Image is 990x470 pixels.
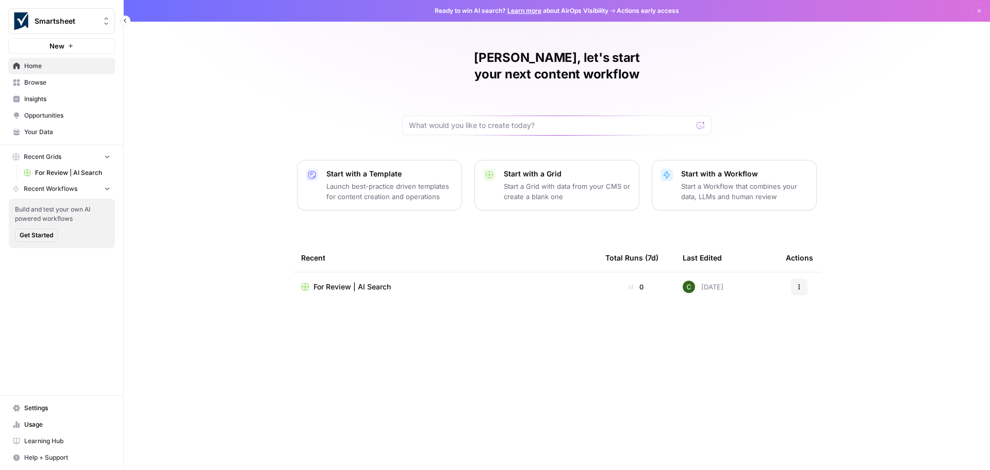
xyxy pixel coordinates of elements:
[24,403,110,413] span: Settings
[8,38,115,54] button: New
[8,74,115,91] a: Browse
[35,16,97,26] span: Smartsheet
[12,12,30,30] img: Smartsheet Logo
[15,229,58,242] button: Get Started
[24,61,110,71] span: Home
[8,400,115,416] a: Settings
[24,436,110,446] span: Learning Hub
[24,184,77,193] span: Recent Workflows
[20,231,53,240] span: Get Started
[24,453,110,462] span: Help + Support
[326,181,453,202] p: Launch best-practice driven templates for content creation and operations
[8,449,115,466] button: Help + Support
[402,50,712,83] h1: [PERSON_NAME], let's start your next content workflow
[8,149,115,165] button: Recent Grids
[24,152,61,161] span: Recent Grids
[681,181,808,202] p: Start a Workflow that combines your data, LLMs and human review
[8,181,115,197] button: Recent Workflows
[605,282,666,292] div: 0
[786,244,813,272] div: Actions
[19,165,115,181] a: For Review | AI Search
[24,111,110,120] span: Opportunities
[507,7,541,14] a: Learn more
[24,78,110,87] span: Browse
[435,6,608,15] span: Ready to win AI search? about AirOps Visibility
[24,420,110,429] span: Usage
[297,160,462,210] button: Start with a TemplateLaunch best-practice driven templates for content creation and operations
[617,6,679,15] span: Actions early access
[8,91,115,107] a: Insights
[301,282,589,292] a: For Review | AI Search
[8,58,115,74] a: Home
[683,281,723,293] div: [DATE]
[8,124,115,140] a: Your Data
[301,244,589,272] div: Recent
[683,244,722,272] div: Last Edited
[8,433,115,449] a: Learning Hub
[605,244,658,272] div: Total Runs (7d)
[8,8,115,34] button: Workspace: Smartsheet
[35,168,110,177] span: For Review | AI Search
[652,160,817,210] button: Start with a WorkflowStart a Workflow that combines your data, LLMs and human review
[326,169,453,179] p: Start with a Template
[504,181,631,202] p: Start a Grid with data from your CMS or create a blank one
[49,41,64,51] span: New
[504,169,631,179] p: Start with a Grid
[313,282,391,292] span: For Review | AI Search
[681,169,808,179] p: Start with a Workflow
[15,205,109,223] span: Build and test your own AI powered workflows
[683,281,695,293] img: 14qrvic887bnlg6dzgoj39zarp80
[409,120,692,131] input: What would you like to create today?
[24,127,110,137] span: Your Data
[8,107,115,124] a: Opportunities
[8,416,115,433] a: Usage
[474,160,639,210] button: Start with a GridStart a Grid with data from your CMS or create a blank one
[24,94,110,104] span: Insights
